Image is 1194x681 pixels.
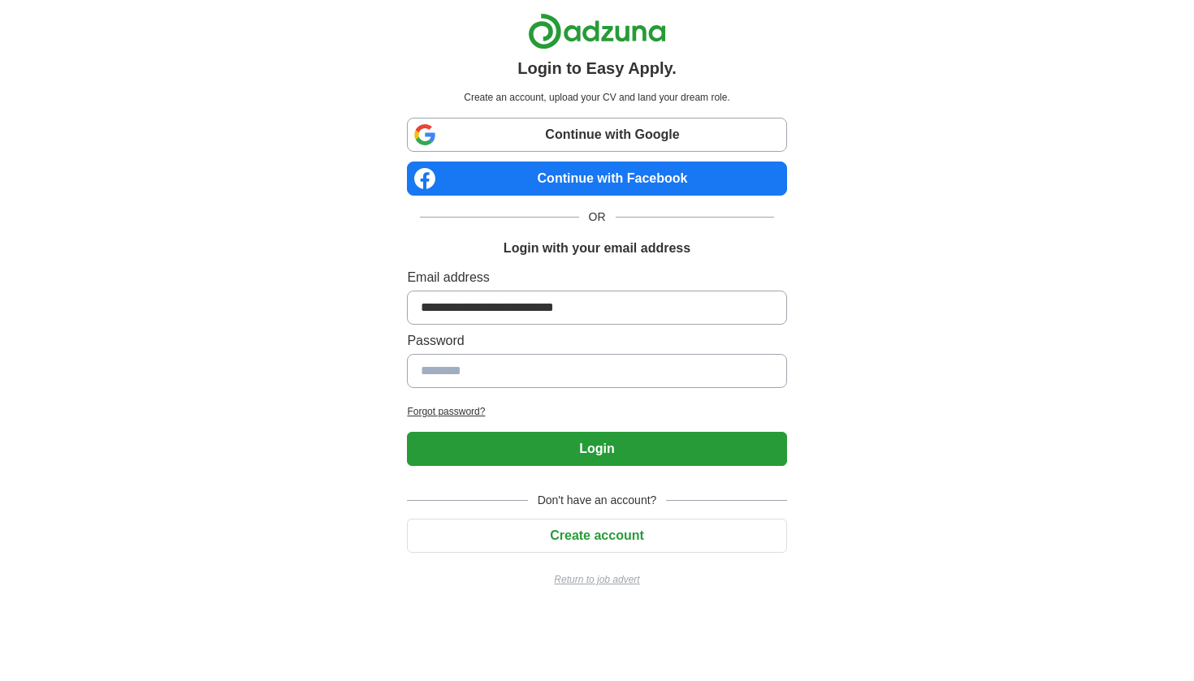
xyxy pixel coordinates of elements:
[528,13,666,50] img: Adzuna logo
[407,432,786,466] button: Login
[407,118,786,152] a: Continue with Google
[407,404,786,419] a: Forgot password?
[407,528,786,542] a: Create account
[528,492,667,509] span: Don't have an account?
[407,268,786,287] label: Email address
[407,519,786,553] button: Create account
[407,572,786,587] a: Return to job advert
[504,239,690,258] h1: Login with your email address
[579,209,616,226] span: OR
[517,56,677,80] h1: Login to Easy Apply.
[407,162,786,196] a: Continue with Facebook
[410,90,783,105] p: Create an account, upload your CV and land your dream role.
[407,331,786,351] label: Password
